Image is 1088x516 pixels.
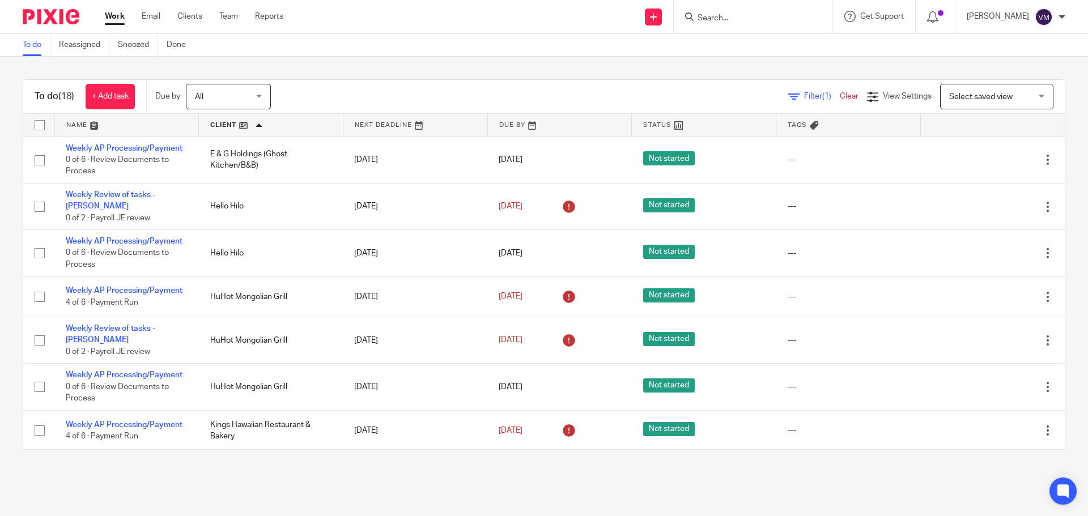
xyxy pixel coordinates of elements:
span: Tags [788,122,807,128]
span: Not started [643,332,695,346]
span: 4 of 6 · Payment Run [66,298,138,306]
span: Not started [643,288,695,302]
span: 0 of 6 · Review Documents to Process [66,383,169,403]
span: [DATE] [499,336,522,344]
td: [DATE] [343,137,487,183]
span: Not started [643,198,695,212]
span: [DATE] [499,383,522,391]
td: HuHot Mongolian Grill [199,276,343,317]
a: Team [219,11,238,22]
a: Snoozed [118,34,158,56]
a: Email [142,11,160,22]
td: Kings Hawaiian Restaurant & Bakery [199,410,343,450]
span: All [195,93,203,101]
td: [DATE] [343,317,487,364]
td: E & G Holdings (Ghost Kitchen/B&B) [199,137,343,183]
span: [DATE] [499,202,522,210]
div: --- [788,154,909,165]
td: [DATE] [343,410,487,450]
div: --- [788,201,909,212]
span: [DATE] [499,156,522,164]
span: [DATE] [499,427,522,434]
a: To do [23,34,50,56]
a: Weekly AP Processing/Payment [66,144,182,152]
span: 4 of 6 · Payment Run [66,432,138,440]
td: [DATE] [343,230,487,276]
a: Weekly Review of tasks - [PERSON_NAME] [66,325,155,344]
a: Weekly AP Processing/Payment [66,371,182,379]
a: + Add task [86,84,135,109]
span: [DATE] [499,293,522,301]
p: [PERSON_NAME] [967,11,1029,22]
img: svg%3E [1035,8,1053,26]
span: 0 of 6 · Review Documents to Process [66,156,169,176]
span: Select saved view [949,93,1013,101]
td: [DATE] [343,276,487,317]
span: 0 of 6 · Review Documents to Process [66,249,169,269]
td: HuHot Mongolian Grill [199,364,343,410]
a: Clear [840,92,858,100]
a: Reassigned [59,34,109,56]
div: --- [788,291,909,302]
span: 0 of 2 · Payroll JE review [66,214,150,222]
span: Not started [643,245,695,259]
span: Not started [643,151,695,165]
a: Clients [177,11,202,22]
a: Weekly AP Processing/Payment [66,237,182,245]
a: Work [105,11,125,22]
td: HuHot Mongolian Grill [199,317,343,364]
a: Done [167,34,194,56]
a: Reports [255,11,283,22]
td: Hello Hilo [199,230,343,276]
span: [DATE] [499,249,522,257]
p: Due by [155,91,180,102]
span: Get Support [860,12,904,20]
td: Hello Hilo [199,183,343,229]
a: Weekly Review of tasks - [PERSON_NAME] [66,191,155,210]
td: [DATE] [343,183,487,229]
span: Not started [643,422,695,436]
span: View Settings [883,92,932,100]
div: --- [788,425,909,436]
input: Search [696,14,798,24]
div: --- [788,381,909,393]
span: Filter [804,92,840,100]
span: (18) [58,92,74,101]
span: (1) [822,92,831,100]
h1: To do [35,91,74,103]
div: --- [788,248,909,259]
td: [DATE] [343,364,487,410]
img: Pixie [23,9,79,24]
a: Weekly AP Processing/Payment [66,421,182,429]
a: Weekly AP Processing/Payment [66,287,182,295]
div: --- [788,335,909,346]
span: 0 of 2 · Payroll JE review [66,348,150,356]
span: Not started [643,378,695,393]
